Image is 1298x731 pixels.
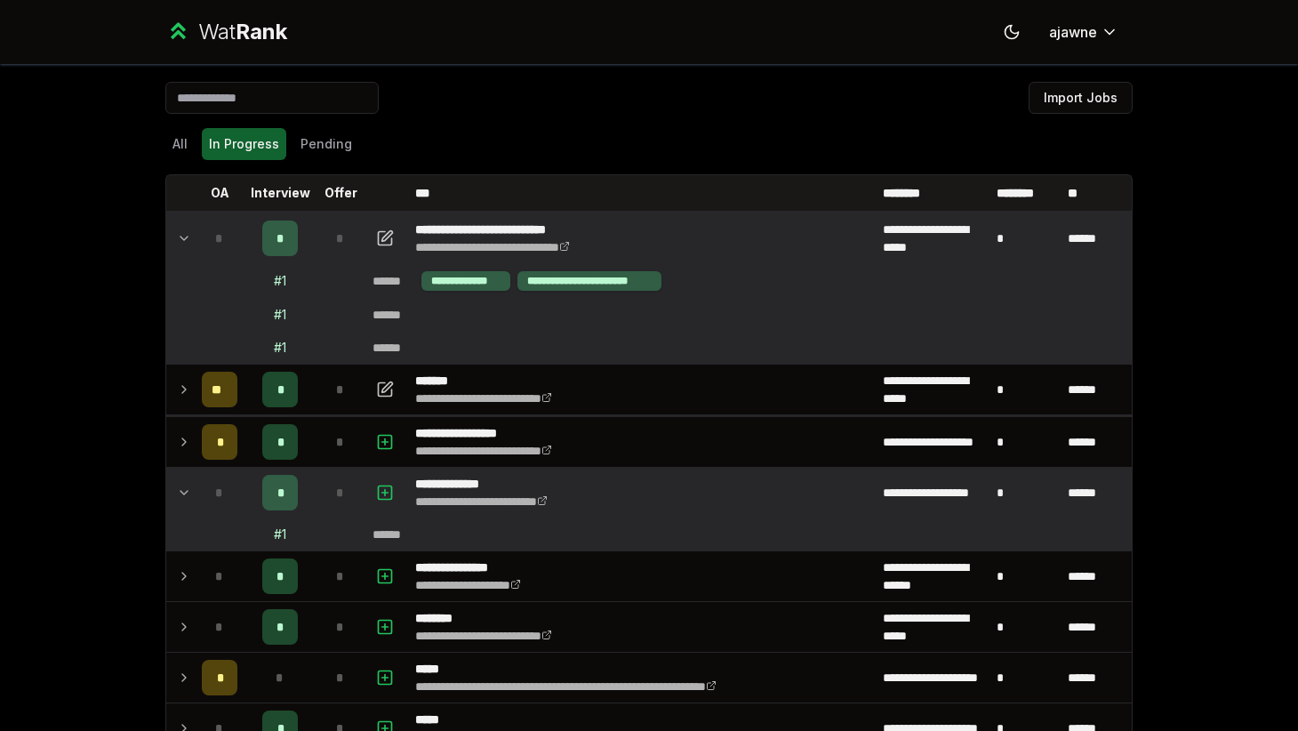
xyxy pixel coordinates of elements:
button: In Progress [202,128,286,160]
a: WatRank [165,18,287,46]
div: # 1 [274,306,286,324]
div: # 1 [274,339,286,357]
button: All [165,128,195,160]
div: # 1 [274,526,286,543]
span: Rank [236,19,287,44]
p: OA [211,184,229,202]
div: # 1 [274,272,286,290]
button: Import Jobs [1029,82,1133,114]
div: Wat [198,18,287,46]
p: Interview [251,184,310,202]
span: ajawne [1049,21,1097,43]
button: Pending [293,128,359,160]
button: ajawne [1035,16,1133,48]
p: Offer [324,184,357,202]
